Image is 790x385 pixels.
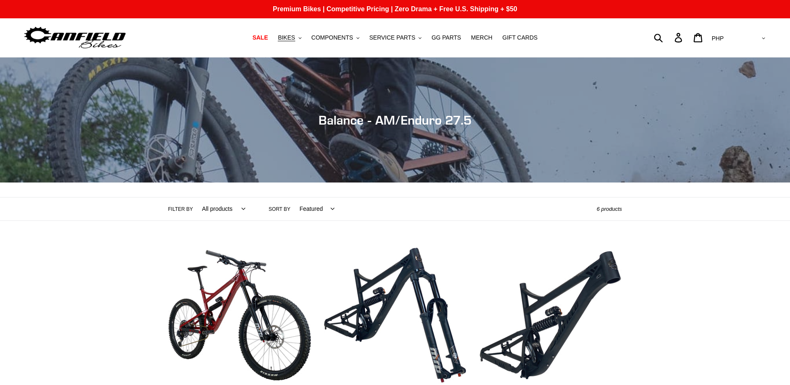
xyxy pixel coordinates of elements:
span: BIKES [278,34,295,41]
a: GIFT CARDS [498,32,542,43]
span: Balance - AM/Enduro 27.5 [319,112,471,127]
img: Canfield Bikes [23,25,127,51]
span: SERVICE PARTS [369,34,415,41]
span: COMPONENTS [312,34,353,41]
button: COMPONENTS [307,32,364,43]
span: GG PARTS [431,34,461,41]
span: SALE [252,34,268,41]
span: 6 products [597,206,622,212]
label: Filter by [168,205,193,213]
span: GIFT CARDS [502,34,538,41]
button: BIKES [274,32,305,43]
label: Sort by [269,205,290,213]
a: GG PARTS [427,32,465,43]
a: MERCH [467,32,496,43]
button: SERVICE PARTS [365,32,426,43]
input: Search [658,28,680,47]
span: MERCH [471,34,492,41]
a: SALE [248,32,272,43]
